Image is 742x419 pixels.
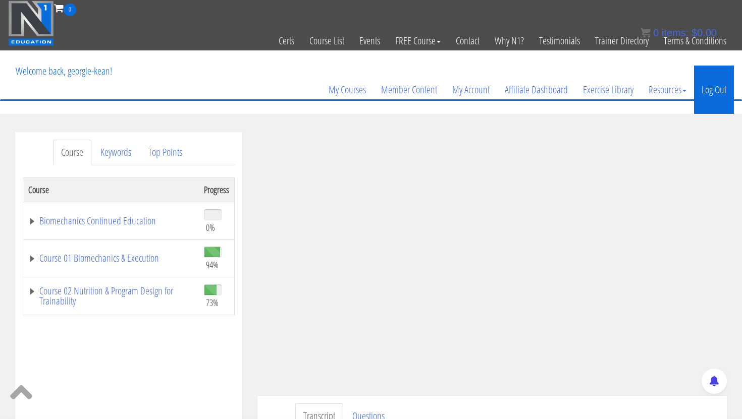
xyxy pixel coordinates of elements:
a: Trainer Directory [588,16,656,66]
a: Certs [271,16,302,66]
a: Course List [302,16,352,66]
a: My Account [445,66,497,114]
a: Course 01 Biomechanics & Execution [28,253,194,263]
a: Course 02 Nutrition & Program Design for Trainability [28,286,194,306]
span: 0 [653,27,659,38]
span: 0% [206,222,215,233]
span: items: [662,27,688,38]
img: n1-education [8,1,54,46]
a: Why N1? [487,16,532,66]
th: Course [23,177,199,202]
bdi: 0.00 [692,27,717,38]
a: Affiliate Dashboard [497,66,575,114]
a: Contact [448,16,487,66]
span: $ [692,27,697,38]
a: 0 [54,1,76,15]
a: Events [352,16,388,66]
img: icon11.png [641,28,651,38]
span: 0 [64,4,76,16]
a: Terms & Conditions [656,16,734,66]
th: Progress [199,177,235,202]
span: 73% [206,297,219,308]
a: Log Out [694,66,734,114]
a: Course [53,140,91,165]
span: 94% [206,259,219,270]
a: Exercise Library [575,66,641,114]
a: Resources [641,66,694,114]
a: Member Content [374,66,445,114]
a: Top Points [140,140,190,165]
p: Welcome back, georgie-kean! [8,51,120,91]
a: 0 items: $0.00 [641,27,717,38]
a: Biomechanics Continued Education [28,216,194,226]
a: Testimonials [532,16,588,66]
a: My Courses [321,66,374,114]
a: FREE Course [388,16,448,66]
a: Keywords [92,140,139,165]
